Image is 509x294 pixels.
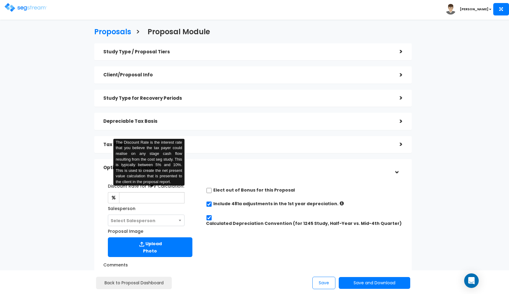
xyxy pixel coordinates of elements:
[391,140,403,149] div: >
[113,139,185,186] div: The Discount Rate is the interest rate that you believe the tax payer could realise on any stage ...
[460,7,488,12] b: [PERSON_NAME]
[340,201,344,205] i: If checked: Increased depreciation = Aggregated Post-Study (up to Tax Year) – Prior Accumulated D...
[108,203,135,212] label: Salesperson
[213,187,295,193] label: Elect out of Bonus for this Proposal
[94,28,131,37] h3: Proposals
[445,4,456,15] img: avatar.png
[108,226,143,234] label: Proposal Image
[339,277,410,289] button: Save and Download
[391,47,403,56] div: >
[206,220,402,226] label: Calculated Depreciation Convention (for 1245 Study, Half-Year vs. Mid-4th Quarter)
[312,277,335,289] button: Save
[391,70,403,80] div: >
[103,142,391,147] h5: Tax Year
[213,201,338,207] label: Include 481a adjustments in the 1st year depreciation.
[464,273,479,288] div: Open Intercom Messenger
[136,28,140,37] h3: >
[391,117,403,126] div: >
[103,165,391,170] h5: Optional / Final values
[103,119,391,124] h5: Depreciable Tax Basis
[108,181,184,189] label: Discount Rate for NPV Calculation:
[143,22,210,40] a: Proposal Module
[103,72,391,78] h5: Client/Proposal Info
[103,260,128,268] label: Comments
[103,49,391,55] h5: Study Type / Proposal Tiers
[392,162,401,174] div: >
[138,240,145,248] img: Upload Icon
[96,277,172,289] a: Back to Proposal Dashboard
[111,218,155,224] span: Select Salesperson
[391,93,403,103] div: >
[90,22,131,40] a: Proposals
[103,96,391,101] h5: Study Type for Recovery Periods
[5,3,47,12] img: logo.png
[148,28,210,37] h3: Proposal Module
[108,237,192,257] label: Upload Photo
